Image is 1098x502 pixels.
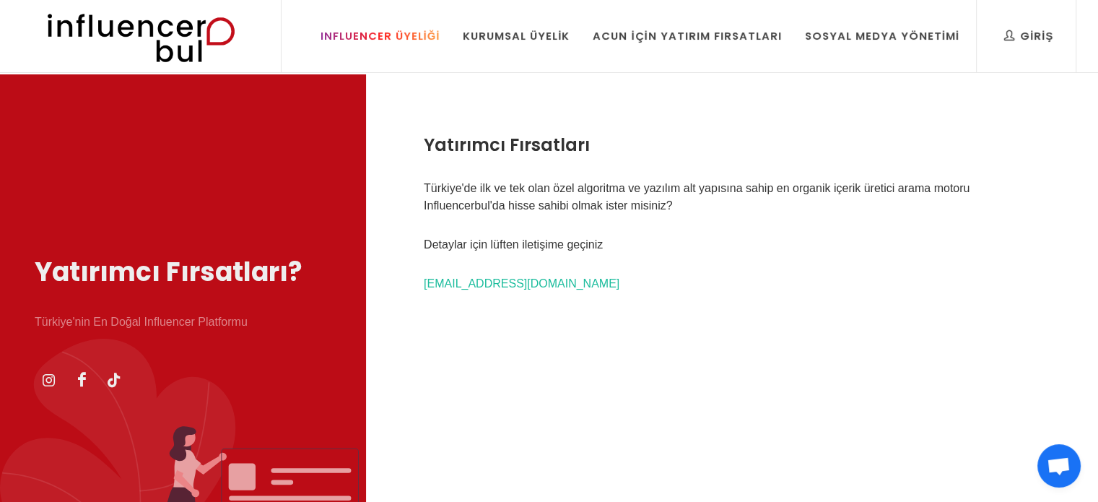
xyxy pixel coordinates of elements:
p: Detaylar için lüften iletişime geçiniz [424,236,1040,254]
h1: Yatırımcı Fırsatları? [35,253,331,292]
div: Acun İçin Yatırım Fırsatları [593,28,781,44]
a: [EMAIL_ADDRESS][DOMAIN_NAME] [424,277,619,290]
p: Türkiye'nin En Doğal Influencer Platformu [35,313,331,331]
a: Açık sohbet [1037,444,1081,488]
p: Türkiye'de ilk ve tek olan özel algoritma ve yazılım alt yapısına sahip en organik içerik üretici... [424,180,1040,215]
div: Influencer Üyeliği [321,28,440,44]
div: Kurumsal Üyelik [463,28,570,44]
h3: Yatırımcı Fırsatları [424,132,1040,158]
div: Sosyal Medya Yönetimi [805,28,959,44]
div: Giriş [1004,28,1053,44]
